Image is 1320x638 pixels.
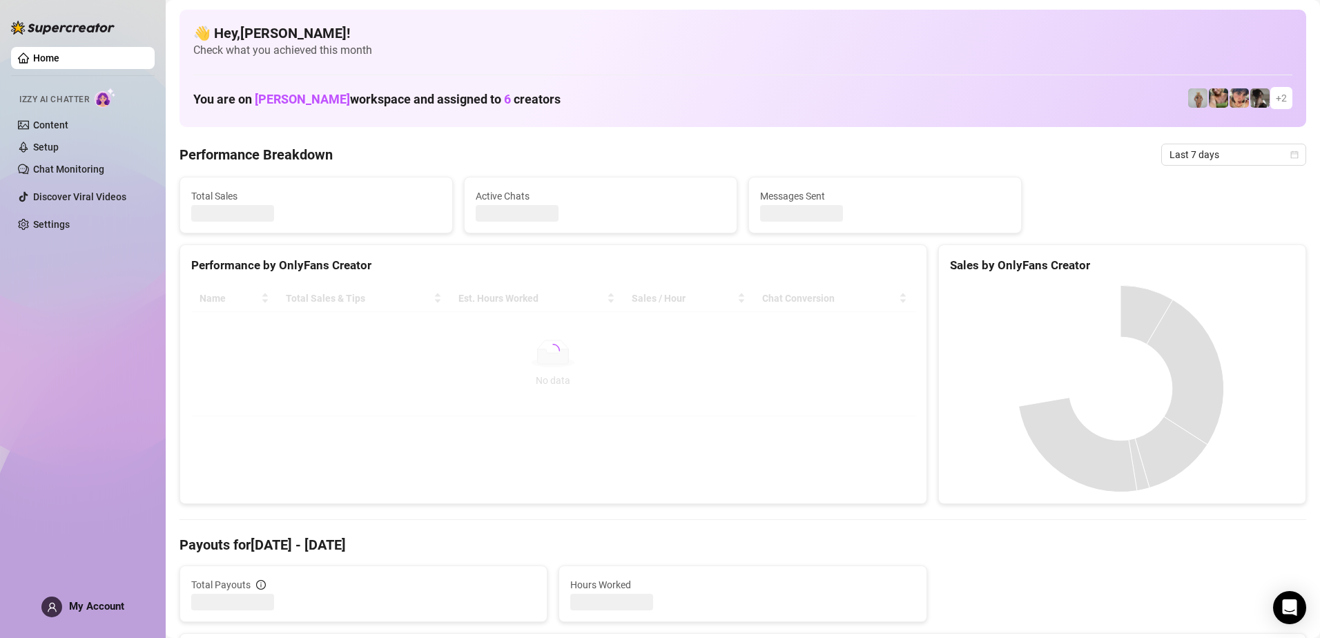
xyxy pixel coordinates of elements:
a: Home [33,52,59,64]
span: Active Chats [476,188,726,204]
div: Open Intercom Messenger [1273,591,1306,624]
img: bonnierides [1230,88,1249,108]
span: info-circle [256,580,266,590]
span: My Account [69,600,124,612]
h4: 👋 Hey, [PERSON_NAME] ! [193,23,1292,43]
h4: Performance Breakdown [179,145,333,164]
img: daiisyjane [1250,88,1270,108]
span: Total Payouts [191,577,251,592]
span: Izzy AI Chatter [19,93,89,106]
img: AI Chatter [95,88,116,108]
span: loading [545,342,561,359]
a: Chat Monitoring [33,164,104,175]
a: Setup [33,142,59,153]
img: Barbi [1188,88,1207,108]
span: calendar [1290,151,1299,159]
span: Last 7 days [1169,144,1298,165]
img: dreamsofleana [1209,88,1228,108]
span: 6 [504,92,511,106]
img: logo-BBDzfeDw.svg [11,21,115,35]
a: Settings [33,219,70,230]
span: Messages Sent [760,188,1010,204]
span: Total Sales [191,188,441,204]
div: Sales by OnlyFans Creator [950,256,1294,275]
h1: You are on workspace and assigned to creators [193,92,561,107]
a: Content [33,119,68,130]
a: Discover Viral Videos [33,191,126,202]
span: Hours Worked [570,577,915,592]
span: [PERSON_NAME] [255,92,350,106]
span: + 2 [1276,90,1287,106]
span: user [47,602,57,612]
div: Performance by OnlyFans Creator [191,256,915,275]
h4: Payouts for [DATE] - [DATE] [179,535,1306,554]
span: Check what you achieved this month [193,43,1292,58]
